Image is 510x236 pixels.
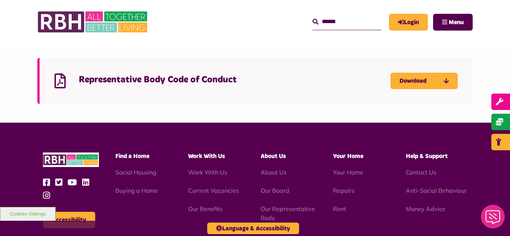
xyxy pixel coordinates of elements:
[261,205,315,221] a: Our Representative Body
[333,187,355,194] a: Repairs
[406,169,436,176] a: Contact Us
[391,73,458,89] a: Download Representative Body Code of Conduct - open in a new tab
[261,153,286,159] span: About Us
[333,169,363,176] a: Your Home
[312,14,382,30] input: Search
[207,223,299,234] button: Language & Accessibility
[449,19,464,25] span: Menu
[406,187,467,194] a: Anti-Social Behaviour
[188,205,223,213] a: Our Benefits
[406,205,445,213] a: Money Advice
[261,169,287,176] a: About Us
[43,152,99,167] img: RBH
[188,153,225,159] span: Work With Us
[43,212,95,228] button: Accessibility
[188,169,227,176] a: Work With Us
[115,187,158,194] a: Buying a Home
[188,187,239,194] a: Current Vacancies
[115,169,156,176] a: Social Housing - open in a new tab
[261,187,289,194] a: Our Board
[406,153,448,159] span: Help & Support
[476,202,510,236] iframe: Netcall Web Assistant for live chat
[389,14,428,31] a: MyRBH
[333,153,363,159] span: Your Home
[37,7,149,37] img: RBH
[333,205,346,213] a: Rent
[79,74,391,86] h4: Representative Body Code of Conduct
[433,14,473,31] button: Navigation
[115,153,149,159] span: Find a Home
